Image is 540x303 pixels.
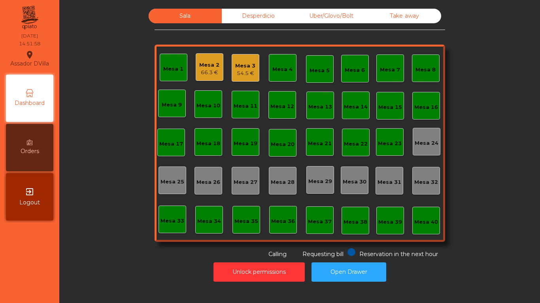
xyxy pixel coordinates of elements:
div: Mesa 15 [378,103,402,111]
div: Mesa 1 [163,65,183,73]
span: Orders [21,147,39,155]
div: Mesa 9 [162,101,182,109]
span: Calling [268,251,287,258]
div: Mesa 11 [234,102,257,110]
div: Mesa 29 [308,178,332,185]
div: 66.3 € [199,69,219,77]
div: Mesa 8 [415,66,436,74]
div: 14:51:58 [19,40,40,47]
div: Mesa 33 [160,217,184,225]
div: Mesa 12 [270,103,294,110]
div: Assador DVilla [10,49,49,69]
div: Mesa 31 [378,178,401,186]
div: Mesa 18 [196,140,220,148]
span: Logout [19,198,40,207]
div: Mesa 6 [345,66,365,74]
div: Mesa 22 [344,140,368,148]
div: Mesa 10 [196,102,220,110]
img: qpiato [20,4,39,32]
div: Mesa 2 [199,61,219,69]
div: Mesa 35 [234,217,258,225]
div: Mesa 40 [414,218,438,226]
div: Mesa 30 [343,178,366,186]
div: Mesa 5 [310,67,330,75]
div: Mesa 3 [235,62,255,70]
span: Requesting bill [302,251,344,258]
div: Uber/Glovo/Bolt [295,9,368,23]
div: Mesa 38 [344,218,367,226]
div: Mesa 28 [271,178,295,186]
div: Mesa 7 [380,66,400,74]
button: Unlock permissions [213,262,305,282]
div: Sala [149,9,222,23]
div: Mesa 21 [308,140,332,148]
div: Mesa 17 [159,140,183,148]
div: Mesa 39 [378,218,402,226]
div: Mesa 37 [308,218,332,226]
div: Mesa 26 [196,178,220,186]
div: Mesa 14 [344,103,368,111]
span: Dashboard [15,99,45,107]
div: Desperdicio [222,9,295,23]
i: exit_to_app [25,187,34,196]
div: Take away [368,9,441,23]
div: Mesa 36 [271,217,295,225]
div: Mesa 16 [414,103,438,111]
span: Reservation in the next hour [359,251,438,258]
div: Mesa 4 [272,65,293,73]
div: Mesa 24 [415,139,438,147]
div: Mesa 27 [234,178,257,186]
div: [DATE] [21,32,38,39]
div: 54.5 € [235,69,255,77]
div: Mesa 19 [234,140,257,148]
div: Mesa 32 [414,178,438,186]
button: Open Drawer [312,262,386,282]
div: Mesa 23 [378,140,402,148]
div: Mesa 13 [308,103,332,111]
div: Mesa 25 [160,178,184,186]
i: location_on [25,50,34,60]
div: Mesa 34 [197,217,221,225]
div: Mesa 20 [271,140,295,148]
